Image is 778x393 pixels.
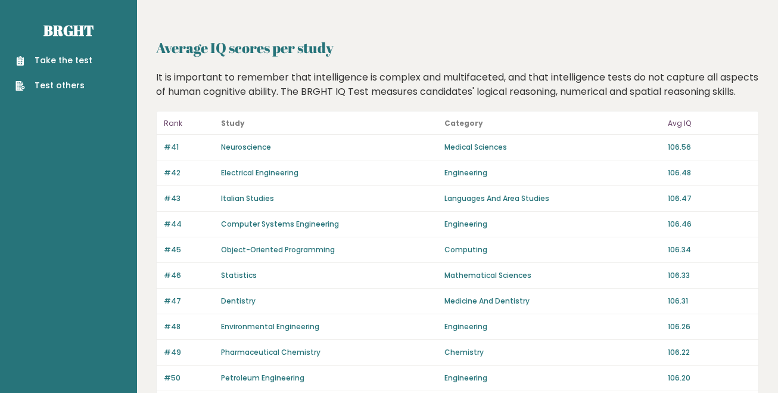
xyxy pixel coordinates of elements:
p: #44 [164,219,214,230]
a: Dentistry [221,296,256,306]
p: 106.46 [668,219,751,230]
p: #43 [164,193,214,204]
p: Medicine And Dentistry [444,296,661,307]
p: #46 [164,270,214,281]
a: Computer Systems Engineering [221,219,339,229]
p: 106.22 [668,347,751,358]
p: 106.48 [668,168,751,178]
p: Avg IQ [668,116,751,131]
p: #45 [164,245,214,255]
b: Category [444,118,483,128]
p: 106.33 [668,270,751,281]
a: Petroleum Engineering [221,373,304,383]
a: Test others [15,79,92,92]
p: #41 [164,142,214,153]
p: #47 [164,296,214,307]
a: Pharmaceutical Chemistry [221,347,320,357]
p: Engineering [444,321,661,332]
a: Object-Oriented Programming [221,245,335,255]
p: Engineering [444,219,661,230]
a: Statistics [221,270,257,280]
a: Electrical Engineering [221,168,298,178]
p: #49 [164,347,214,358]
p: Medical Sciences [444,142,661,153]
p: #50 [164,373,214,383]
p: 106.56 [668,142,751,153]
a: Neuroscience [221,142,271,152]
p: #48 [164,321,214,332]
p: 106.26 [668,321,751,332]
b: Study [221,118,245,128]
a: Italian Studies [221,193,274,203]
p: Mathematical Sciences [444,270,661,281]
p: Rank [164,116,214,131]
h2: Average IQ scores per study [156,37,759,58]
p: 106.47 [668,193,751,204]
p: Computing [444,245,661,255]
p: Engineering [444,168,661,178]
p: 106.34 [668,245,751,255]
p: Engineering [444,373,661,383]
p: Chemistry [444,347,661,358]
a: Brght [43,21,94,40]
a: Environmental Engineering [221,321,319,332]
p: 106.31 [668,296,751,307]
a: Take the test [15,54,92,67]
div: It is important to remember that intelligence is complex and multifaceted, and that intelligence ... [152,70,764,99]
p: 106.20 [668,373,751,383]
p: Languages And Area Studies [444,193,661,204]
p: #42 [164,168,214,178]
